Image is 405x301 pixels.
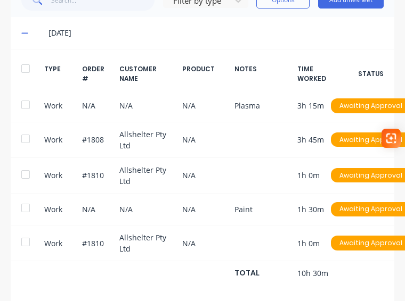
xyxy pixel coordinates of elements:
[82,64,111,83] div: ORDER #
[48,27,384,39] div: [DATE]
[44,64,73,83] div: TYPE
[119,64,174,83] div: CUSTOMER NAME
[182,64,226,83] div: PRODUCT
[234,64,289,83] div: NOTES
[297,64,341,83] div: TIME WORKED
[349,64,393,83] div: STATUS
